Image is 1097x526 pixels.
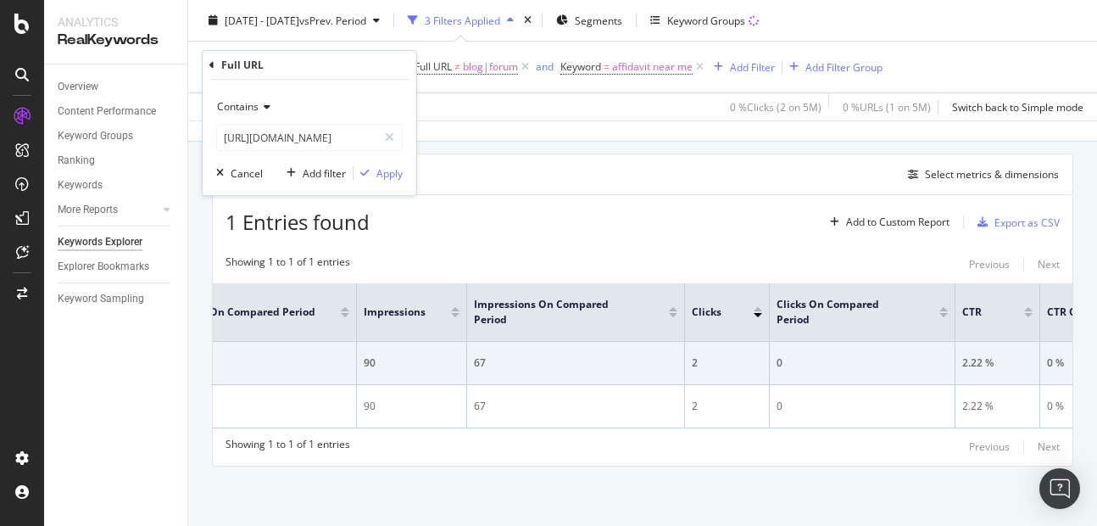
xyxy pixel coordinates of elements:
[536,59,554,74] div: and
[782,57,883,77] button: Add Filter Group
[58,290,144,308] div: Keyword Sampling
[474,355,677,371] div: 67
[969,437,1010,457] button: Previous
[549,7,629,34] button: Segments
[58,290,175,308] a: Keyword Sampling
[777,297,914,327] span: Clicks On Compared Period
[1039,468,1080,509] div: Open Intercom Messenger
[692,305,728,320] span: Clicks
[58,127,133,145] div: Keyword Groups
[221,58,264,72] div: Full URL
[58,201,159,219] a: More Reports
[843,99,931,114] div: 0 % URLs ( 1 on 5M )
[142,399,349,414] div: 6.5
[730,99,821,114] div: 0 % Clicks ( 2 on 5M )
[142,305,315,320] span: Avg. Position On Compared Period
[401,7,521,34] button: 3 Filters Applied
[969,439,1010,454] div: Previous
[58,127,175,145] a: Keyword Groups
[58,152,95,170] div: Ranking
[474,399,677,414] div: 67
[823,209,949,236] button: Add to Custom Report
[217,99,259,114] span: Contains
[58,233,175,251] a: Keywords Explorer
[415,59,452,74] span: Full URL
[299,13,366,27] span: vs Prev. Period
[692,355,762,371] div: 2
[969,257,1010,271] div: Previous
[560,59,601,74] span: Keyword
[142,355,349,371] div: 6.5
[58,78,175,96] a: Overview
[376,166,403,181] div: Apply
[971,209,1060,236] button: Export as CSV
[202,7,387,34] button: [DATE] - [DATE]vsPrev. Period
[58,201,118,219] div: More Reports
[58,78,98,96] div: Overview
[58,176,175,194] a: Keywords
[58,103,175,120] a: Content Performance
[962,355,1033,371] div: 2.22 %
[969,255,1010,275] button: Previous
[667,13,745,27] div: Keyword Groups
[474,297,643,327] span: Impressions On Compared Period
[58,14,174,31] div: Analytics
[1038,439,1060,454] div: Next
[521,12,535,29] div: times
[58,31,174,50] div: RealKeywords
[454,59,460,74] span: ≠
[280,165,346,182] button: Add filter
[536,59,554,75] button: and
[425,13,500,27] div: 3 Filters Applied
[58,233,142,251] div: Keywords Explorer
[58,103,156,120] div: Content Performance
[777,399,948,414] div: 0
[1038,257,1060,271] div: Next
[612,55,693,79] span: affidavit near me
[643,7,766,34] button: Keyword Groups
[58,152,175,170] a: Ranking
[226,255,350,275] div: Showing 1 to 1 of 1 entries
[604,59,610,74] span: =
[58,176,103,194] div: Keywords
[575,13,622,27] span: Segments
[777,355,948,371] div: 0
[231,166,263,181] div: Cancel
[707,57,775,77] button: Add Filter
[925,167,1059,182] div: Select metrics & dimensions
[226,208,370,236] span: 1 Entries found
[1038,255,1060,275] button: Next
[952,99,1083,114] div: Switch back to Simple mode
[805,59,883,74] div: Add Filter Group
[994,215,1060,230] div: Export as CSV
[58,258,149,276] div: Explorer Bookmarks
[364,399,459,414] div: 90
[209,165,263,182] button: Cancel
[962,305,999,320] span: CTR
[364,305,426,320] span: Impressions
[846,217,949,227] div: Add to Custom Report
[945,93,1083,120] button: Switch back to Simple mode
[354,165,403,182] button: Apply
[463,55,518,79] span: blog|forum
[1038,437,1060,457] button: Next
[225,13,299,27] span: [DATE] - [DATE]
[962,399,1033,414] div: 2.22 %
[901,165,1059,185] button: Select metrics & dimensions
[226,437,350,457] div: Showing 1 to 1 of 1 entries
[364,355,459,371] div: 90
[692,399,762,414] div: 2
[730,59,775,74] div: Add Filter
[58,258,175,276] a: Explorer Bookmarks
[303,166,346,181] div: Add filter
